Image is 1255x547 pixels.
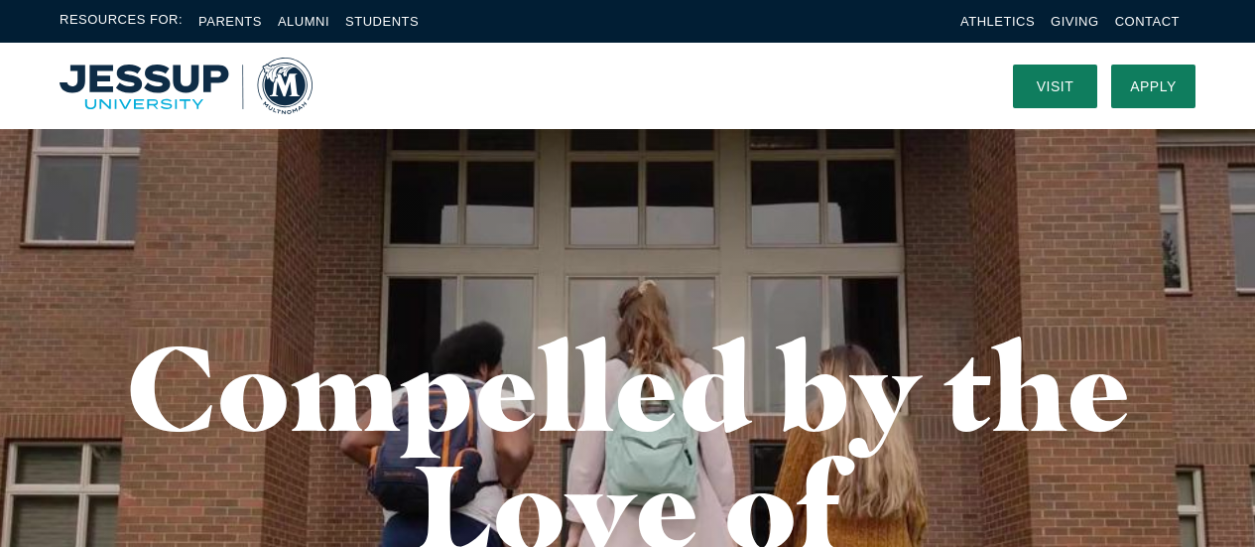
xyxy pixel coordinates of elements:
[278,14,329,29] a: Alumni
[60,10,183,33] span: Resources For:
[60,58,313,114] a: Home
[345,14,419,29] a: Students
[1111,65,1195,108] a: Apply
[960,14,1035,29] a: Athletics
[1051,14,1099,29] a: Giving
[1013,65,1097,108] a: Visit
[60,58,313,114] img: Multnomah University Logo
[198,14,262,29] a: Parents
[1115,14,1180,29] a: Contact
